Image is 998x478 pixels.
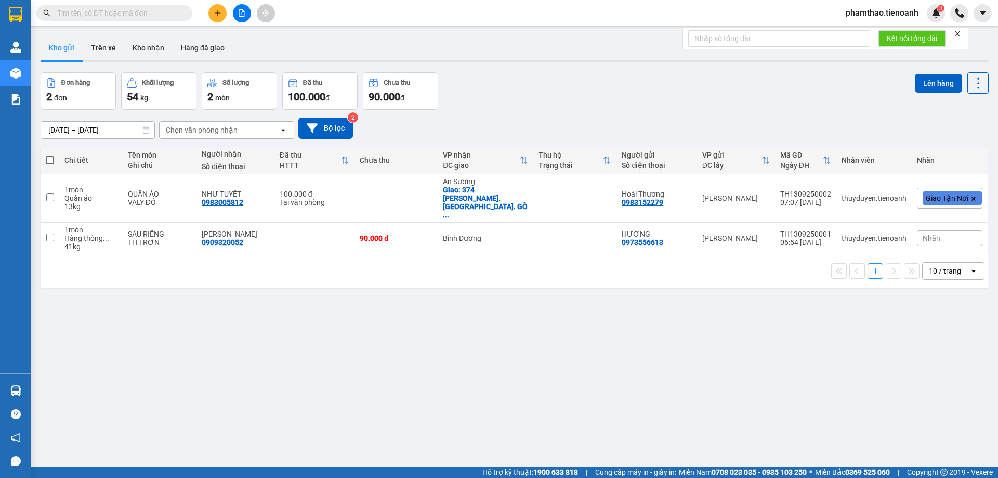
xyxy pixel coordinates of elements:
div: 41 kg [64,242,117,251]
div: QUẦN ÁO [128,190,191,198]
button: 1 [868,263,883,279]
div: Nhân viên [842,156,907,164]
div: Chi tiết [64,156,117,164]
div: HTTT [280,161,341,170]
div: Người nhận [202,150,269,158]
span: question-circle [11,409,21,419]
span: close [954,30,961,37]
button: Kho gửi [41,35,83,60]
span: đ [400,94,404,102]
span: message [11,456,21,466]
div: HƯƠNG [622,230,691,238]
span: caret-down [978,8,988,18]
button: Kết nối tổng đài [878,30,946,47]
input: Tìm tên, số ĐT hoặc mã đơn [57,7,180,19]
span: phamthao.tienoanh [837,6,927,19]
div: 13 kg [64,202,117,211]
button: caret-down [974,4,992,22]
div: 07:07 [DATE] [780,198,831,206]
span: Giao Tận Nơi [926,193,968,203]
span: đơn [54,94,67,102]
span: Kết nối tổng đài [887,33,937,44]
div: Tại văn phòng [280,198,349,206]
div: Mã GD [780,151,823,159]
div: [PERSON_NAME] [702,234,770,242]
div: SẦU RIÊNG [128,230,191,238]
div: Nhãn [917,156,982,164]
span: notification [11,433,21,443]
strong: 1900 633 818 [533,468,578,476]
div: 90.000 đ [360,234,432,242]
span: file-add [238,9,245,17]
img: warehouse-icon [10,68,21,79]
span: aim [262,9,269,17]
span: copyright [940,469,948,476]
button: Đơn hàng2đơn [41,72,116,110]
div: Đã thu [303,79,322,86]
div: Ngày ĐH [780,161,823,170]
button: Kho nhận [124,35,173,60]
span: Nhãn [923,234,940,242]
div: Thu hộ [539,151,603,159]
div: NHƯ TUYẾT [202,190,269,198]
span: đ [325,94,330,102]
span: 3 [939,5,942,12]
th: Toggle SortBy [274,147,354,174]
div: An Sương [443,177,528,186]
span: Cung cấp máy in - giấy in: [595,467,676,478]
div: C THANH [202,230,269,238]
div: 0973556613 [622,238,663,247]
span: 90.000 [369,91,400,103]
svg: open [969,267,978,275]
div: VP nhận [443,151,520,159]
img: icon-new-feature [931,8,941,18]
div: Chưa thu [360,156,432,164]
button: Bộ lọc [298,118,353,139]
div: Số lượng [222,79,249,86]
div: Chưa thu [384,79,410,86]
span: | [586,467,587,478]
strong: 0708 023 035 - 0935 103 250 [712,468,807,476]
div: 0983152279 [622,198,663,206]
div: ĐC giao [443,161,520,170]
span: Hỗ trợ kỹ thuật: [482,467,578,478]
button: aim [257,4,275,22]
span: kg [140,94,148,102]
div: 1 món [64,186,117,194]
div: 100.000 đ [280,190,349,198]
input: Nhập số tổng đài [688,30,870,47]
div: Số điện thoại [622,161,691,170]
span: Miền Bắc [815,467,890,478]
span: | [898,467,899,478]
div: Tên món [128,151,191,159]
div: Chọn văn phòng nhận [166,125,238,135]
th: Toggle SortBy [438,147,533,174]
svg: open [279,126,287,134]
img: warehouse-icon [10,385,21,396]
th: Toggle SortBy [697,147,775,174]
div: TH TRƠN [128,238,191,247]
div: 0983005812 [202,198,243,206]
th: Toggle SortBy [775,147,836,174]
span: ... [443,211,449,219]
button: file-add [233,4,251,22]
div: Ghi chú [128,161,191,170]
div: TH1309250001 [780,230,831,238]
div: TH1309250002 [780,190,831,198]
div: Giao: 374 NGUYỄN VĂN NGHI. PHƯỜNG 1. GÒ VẤP [443,186,528,219]
div: VP gửi [702,151,761,159]
sup: 2 [348,112,358,123]
span: Miền Nam [679,467,807,478]
div: Trạng thái [539,161,603,170]
button: plus [208,4,227,22]
span: search [43,9,50,17]
span: 100.000 [288,91,325,103]
div: 10 / trang [929,266,961,276]
span: ... [103,234,109,242]
span: ⚪️ [809,470,812,474]
div: ĐC lấy [702,161,761,170]
div: thuyduyen.tienoanh [842,234,907,242]
span: 54 [127,91,138,103]
span: món [215,94,230,102]
button: Lên hàng [915,74,962,93]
